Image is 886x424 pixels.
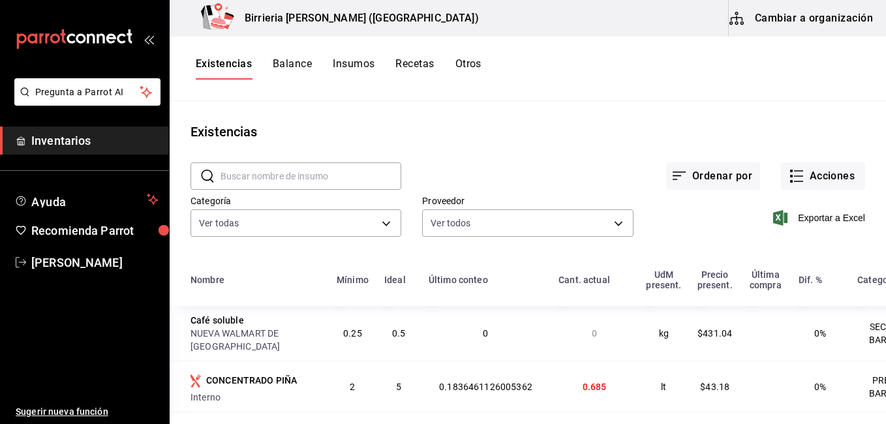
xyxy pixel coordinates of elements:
[439,382,532,392] span: 0.1836461126005362
[748,269,783,290] div: Última compra
[221,163,401,189] input: Buscar nombre de insumo
[196,57,252,80] button: Existencias
[646,269,681,290] div: UdM present.
[396,382,401,392] span: 5
[31,222,159,239] span: Recomienda Parrot
[191,391,321,404] div: Interno
[191,314,244,327] div: Café soluble
[343,328,362,339] span: 0.25
[583,382,607,392] span: 0.685
[392,328,405,339] span: 0.5
[422,196,633,205] label: Proveedor
[776,210,865,226] button: Exportar a Excel
[191,374,201,387] svg: Insumo producido
[814,382,826,392] span: 0%
[337,275,369,285] div: Mínimo
[191,196,401,205] label: Categoría
[592,328,597,339] span: 0
[191,327,321,353] div: NUEVA WALMART DE [GEOGRAPHIC_DATA]
[814,328,826,339] span: 0%
[199,217,239,230] span: Ver todas
[31,192,142,207] span: Ayuda
[638,361,689,412] td: lt
[483,328,488,339] span: 0
[384,275,406,285] div: Ideal
[697,269,733,290] div: Precio present.
[333,57,374,80] button: Insumos
[781,162,865,190] button: Acciones
[234,10,479,26] h3: Birrieria [PERSON_NAME] ([GEOGRAPHIC_DATA])
[31,132,159,149] span: Inventarios
[395,57,434,80] button: Recetas
[9,95,160,108] a: Pregunta a Parrot AI
[16,405,159,419] span: Sugerir nueva función
[350,382,355,392] span: 2
[191,275,224,285] div: Nombre
[144,34,154,44] button: open_drawer_menu
[455,57,481,80] button: Otros
[638,306,689,361] td: kg
[666,162,760,190] button: Ordenar por
[31,254,159,271] span: [PERSON_NAME]
[35,85,140,99] span: Pregunta a Parrot AI
[429,275,488,285] div: Último conteo
[558,275,610,285] div: Cant. actual
[700,382,729,392] span: $43.18
[191,122,257,142] div: Existencias
[196,57,481,80] div: navigation tabs
[273,57,312,80] button: Balance
[697,328,732,339] span: $431.04
[206,374,297,387] div: CONCENTRADO PIÑA
[14,78,160,106] button: Pregunta a Parrot AI
[431,217,470,230] span: Ver todos
[799,275,822,285] div: Dif. %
